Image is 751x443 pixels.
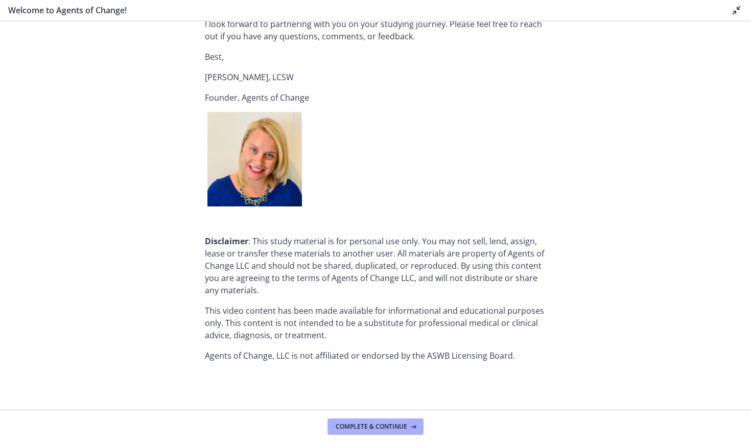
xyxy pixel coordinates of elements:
button: Fullscreen [321,175,341,192]
p: Best, [205,51,546,63]
p: This video content has been made available for informational and educational purposes only. This ... [205,305,546,341]
div: Playbar [44,175,275,192]
button: Show settings menu [300,175,321,192]
button: Complete & continue [327,418,424,435]
span: Complete & continue [336,423,407,431]
p: Founder, Agents of Change [205,91,546,104]
strong: Disclaimer [205,236,248,247]
p: [PERSON_NAME], LCSW [205,71,546,83]
h3: Welcome to Agents of Change! [8,4,714,16]
p: Agents of Change, LLC is not affiliated or endorsed by the ASWB Licensing Board. [205,349,546,362]
p: I look forward to partnering with you on your studying journey. Please feel free to reach out if ... [205,18,546,42]
img: 1617799957543.jpg [207,112,302,206]
button: Play Video: c1o6hcmjueu5qasqsu00.mp4 [139,67,203,108]
p: : This study material is for personal use only. You may not sell, lend, assign, lease or transfer... [205,235,546,296]
button: Mute [280,175,300,192]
